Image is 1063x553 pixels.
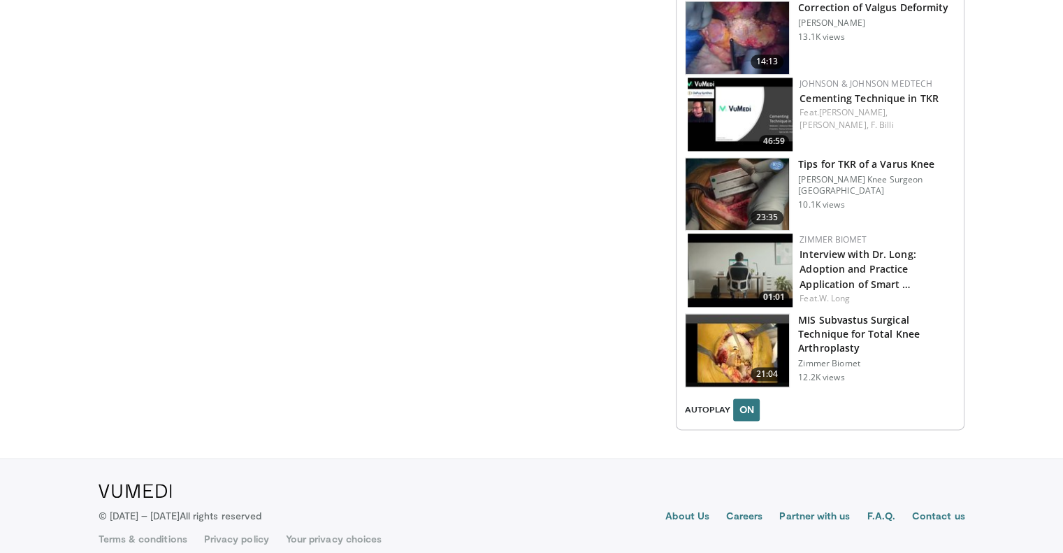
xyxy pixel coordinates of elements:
[686,158,789,231] img: dC9YmUV2gYCgMiZn4xMDoxOmdtO40mAx.150x105_q85_crop-smart_upscale.jpg
[800,92,939,105] a: Cementing Technique in TKR
[751,210,784,224] span: 23:35
[688,234,793,307] a: 01:01
[726,509,763,526] a: Careers
[685,1,955,75] a: 14:13 Correction of Valgus Deformity [PERSON_NAME] 13.1K views
[180,510,261,522] span: All rights reserved
[912,509,965,526] a: Contact us
[665,509,709,526] a: About Us
[800,78,932,89] a: Johnson & Johnson MedTech
[798,157,955,171] h3: Tips for TKR of a Varus Knee
[685,157,955,231] a: 23:35 Tips for TKR of a Varus Knee [PERSON_NAME] Knee Surgeon [GEOGRAPHIC_DATA] 10.1K views
[759,291,789,303] span: 01:01
[688,78,793,151] a: 46:59
[800,234,867,245] a: Zimmer Biomet
[99,484,172,498] img: VuMedi Logo
[99,509,262,523] p: © [DATE] – [DATE]
[686,314,789,387] img: Picture_13_0_2.png.150x105_q85_crop-smart_upscale.jpg
[685,313,955,387] a: 21:04 MIS Subvastus Surgical Technique for Total Knee Arthroplasty Zimmer Biomet 12.2K views
[733,398,760,421] button: ON
[686,1,789,74] img: 130039_0001_1.png.150x105_q85_crop-smart_upscale.jpg
[800,106,953,131] div: Feat.
[800,247,916,290] a: Interview with Dr. Long: Adoption and Practice Application of Smart …
[759,135,789,148] span: 46:59
[798,199,844,210] p: 10.1K views
[798,174,955,196] p: [PERSON_NAME] Knee Surgeon [GEOGRAPHIC_DATA]
[688,234,793,307] img: 01664f9e-370f-4f3e-ba1a-1c36ebbe6e28.150x105_q85_crop-smart_upscale.jpg
[867,509,895,526] a: F.A.Q.
[871,119,894,131] a: F. Billi
[751,55,784,69] span: 14:13
[286,532,382,546] a: Your privacy choices
[99,532,187,546] a: Terms & conditions
[819,292,851,304] a: W. Long
[800,292,953,305] div: Feat.
[688,78,793,151] img: 89b9c7d0-9874-4ccc-aa33-4084a783c6f3.150x105_q85_crop-smart_upscale.jpg
[779,509,850,526] a: Partner with us
[204,532,269,546] a: Privacy policy
[798,17,948,29] p: [PERSON_NAME]
[798,31,844,43] p: 13.1K views
[798,1,948,15] h3: Correction of Valgus Deformity
[751,367,784,381] span: 21:04
[800,119,868,131] a: [PERSON_NAME],
[685,403,730,416] span: AUTOPLAY
[798,372,844,383] p: 12.2K views
[798,313,955,355] h3: MIS Subvastus Surgical Technique for Total Knee Arthroplasty
[798,358,955,369] p: Zimmer Biomet
[819,106,888,118] a: [PERSON_NAME],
